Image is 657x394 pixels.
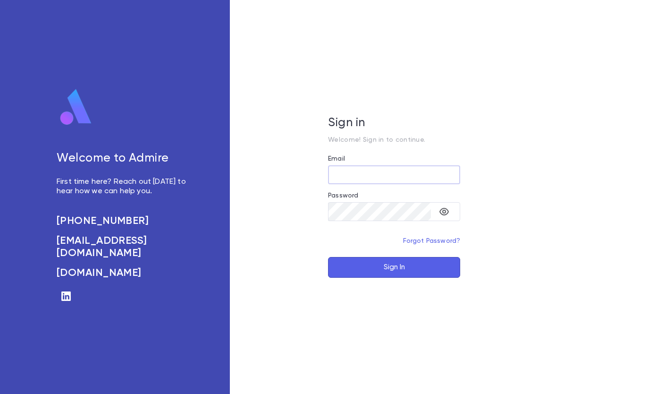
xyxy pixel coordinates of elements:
button: Sign In [328,257,460,278]
a: [EMAIL_ADDRESS][DOMAIN_NAME] [57,235,192,259]
h5: Welcome to Admire [57,152,192,166]
button: toggle password visibility [435,202,454,221]
label: Password [328,192,358,199]
p: First time here? Reach out [DATE] to hear how we can help you. [57,177,192,196]
a: [PHONE_NUMBER] [57,215,192,227]
img: logo [57,88,95,126]
a: Forgot Password? [403,238,461,244]
h5: Sign in [328,116,460,130]
label: Email [328,155,345,163]
p: Welcome! Sign in to continue. [328,136,460,144]
a: [DOMAIN_NAME] [57,267,192,279]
